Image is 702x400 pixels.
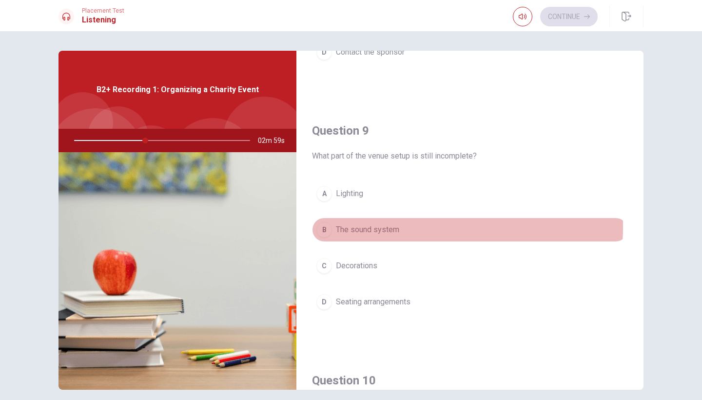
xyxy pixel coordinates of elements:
div: B [316,222,332,238]
span: 02m 59s [258,129,292,152]
h1: Listening [82,14,124,26]
button: ALighting [312,181,628,206]
span: B2+ Recording 1: Organizing a Charity Event [97,84,259,96]
div: C [316,258,332,274]
div: D [316,294,332,310]
span: Decorations [336,260,377,272]
span: Lighting [336,188,363,200]
button: DContact the sponsor [312,40,628,64]
h4: Question 10 [312,373,628,388]
div: D [316,44,332,60]
span: Contact the sponsor [336,46,405,58]
button: CDecorations [312,254,628,278]
div: A [316,186,332,201]
span: Seating arrangements [336,296,410,308]
button: DSeating arrangements [312,290,628,314]
img: B2+ Recording 1: Organizing a Charity Event [58,152,296,390]
span: What part of the venue setup is still incomplete? [312,150,628,162]
button: BThe sound system [312,218,628,242]
span: Placement Test [82,7,124,14]
span: The sound system [336,224,399,236]
h4: Question 9 [312,123,628,139]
